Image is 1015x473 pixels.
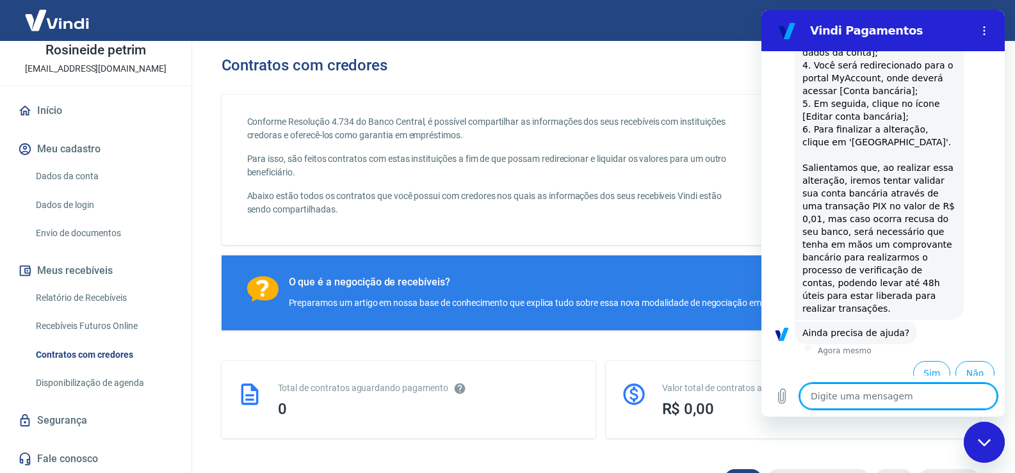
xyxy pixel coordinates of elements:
img: Ícone com um ponto de interrogação. [247,276,279,302]
button: Meu cadastro [15,135,176,163]
a: Recebíveis Futuros Online [31,313,176,339]
p: Rosineide petrim [45,44,145,57]
button: Não [194,351,233,375]
p: Abaixo estão todos os contratos que você possui com credores nos quais as informações dos seus re... [247,189,742,216]
iframe: Janela de mensagens [761,10,1005,417]
svg: Esses contratos não se referem à Vindi, mas sim a outras instituições. [453,382,466,395]
h3: Contratos com credores [222,56,388,74]
a: Contratos com credores [31,342,176,368]
p: [EMAIL_ADDRESS][DOMAIN_NAME] [25,62,166,76]
button: Meus recebíveis [15,257,176,285]
div: Total de contratos aguardando pagamento [278,381,580,395]
p: Conforme Resolução 4.734 do Banco Central, é possível compartilhar as informações dos seus recebí... [247,115,742,142]
div: 0 [278,400,580,418]
button: Sim [152,351,189,375]
span: R$ 0,00 [662,400,715,418]
a: Início [15,97,176,125]
div: O que é a negocição de recebíveis? [289,276,818,289]
p: Para isso, são feitos contratos com estas instituições a fim de que possam redirecionar e liquida... [247,152,742,179]
a: Dados da conta [31,163,176,189]
a: Dados de login [31,192,176,218]
a: Relatório de Recebíveis [31,285,176,311]
iframe: Botão para abrir a janela de mensagens, conversa em andamento [964,422,1005,463]
p: Agora mesmo [56,335,110,346]
button: Carregar arquivo [8,373,33,399]
a: Fale conosco [15,445,176,473]
a: Disponibilização de agenda [31,370,176,396]
img: Vindi [15,1,99,40]
div: Valor total de contratos aguardando pagamento [662,381,964,395]
button: Sair [954,9,1000,33]
span: Ainda precisa de ajuda? [41,317,148,328]
a: Segurança [15,406,176,435]
div: Preparamos um artigo em nossa base de conhecimento que explica tudo sobre essa nova modalidade de... [289,296,818,310]
a: Envio de documentos [31,220,176,246]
